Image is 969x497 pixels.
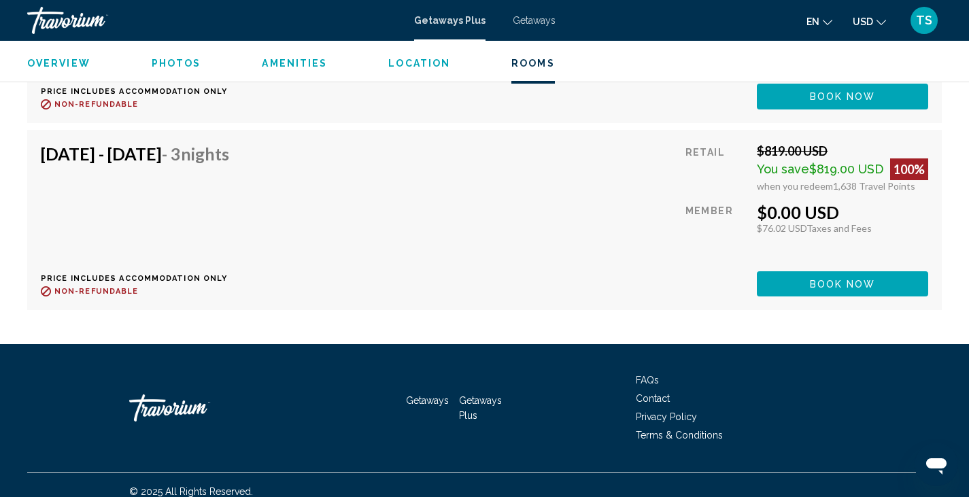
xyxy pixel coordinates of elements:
[262,57,327,69] button: Amenities
[129,486,253,497] span: © 2025 All Rights Reserved.
[757,162,809,176] span: You save
[833,180,915,192] span: 1,638 Travel Points
[129,388,265,428] a: Travorium
[915,443,958,486] iframe: Button to launch messaging window
[181,143,229,164] span: Nights
[906,6,942,35] button: User Menu
[636,375,659,385] a: FAQs
[262,58,327,69] span: Amenities
[810,279,876,290] span: Book now
[636,430,723,441] a: Terms & Conditions
[414,15,486,26] a: Getaways Plus
[757,143,928,158] div: $819.00 USD
[162,143,229,164] span: - 3
[27,57,90,69] button: Overview
[27,58,90,69] span: Overview
[757,84,928,109] button: Book now
[890,158,928,180] div: 100%
[636,411,697,422] a: Privacy Policy
[388,57,450,69] button: Location
[459,395,502,421] a: Getaways Plus
[406,395,449,406] a: Getaways
[513,15,556,26] a: Getaways
[41,143,229,164] h4: [DATE] - [DATE]
[853,12,886,31] button: Change currency
[685,143,747,192] div: Retail
[54,287,138,296] span: Non-refundable
[152,57,201,69] button: Photos
[511,57,555,69] button: Rooms
[511,58,555,69] span: Rooms
[54,100,138,109] span: Non-refundable
[636,393,670,404] a: Contact
[806,16,819,27] span: en
[388,58,450,69] span: Location
[152,58,201,69] span: Photos
[41,87,239,96] p: Price includes accommodation only
[757,180,833,192] span: when you redeem
[757,202,928,222] div: $0.00 USD
[853,16,873,27] span: USD
[41,274,239,283] p: Price includes accommodation only
[757,271,928,296] button: Book now
[806,222,872,234] span: Taxes and Fees
[757,222,928,234] div: $76.02 USD
[916,14,932,27] span: TS
[27,7,401,34] a: Travorium
[810,92,876,103] span: Book now
[806,12,832,31] button: Change language
[685,202,747,261] div: Member
[809,162,883,176] span: $819.00 USD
